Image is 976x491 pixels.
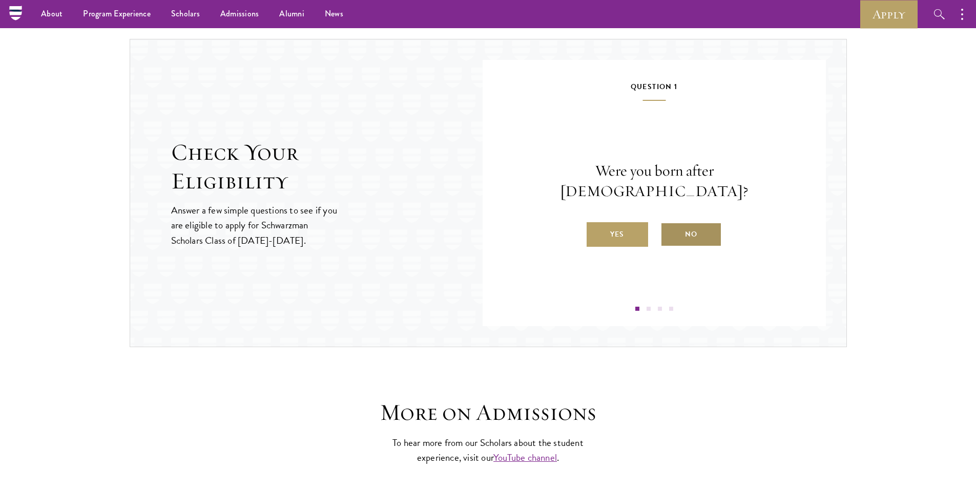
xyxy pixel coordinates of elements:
p: Were you born after [DEMOGRAPHIC_DATA]? [513,161,795,202]
p: Answer a few simple questions to see if you are eligible to apply for Schwarzman Scholars Class o... [171,203,339,247]
h2: Check Your Eligibility [171,138,483,196]
h5: Question 1 [513,80,795,101]
label: Yes [587,222,648,247]
p: To hear more from our Scholars about the student experience, visit our . [388,435,588,465]
a: YouTube channel [493,450,557,465]
h3: More on Admissions [329,398,647,427]
label: No [660,222,722,247]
